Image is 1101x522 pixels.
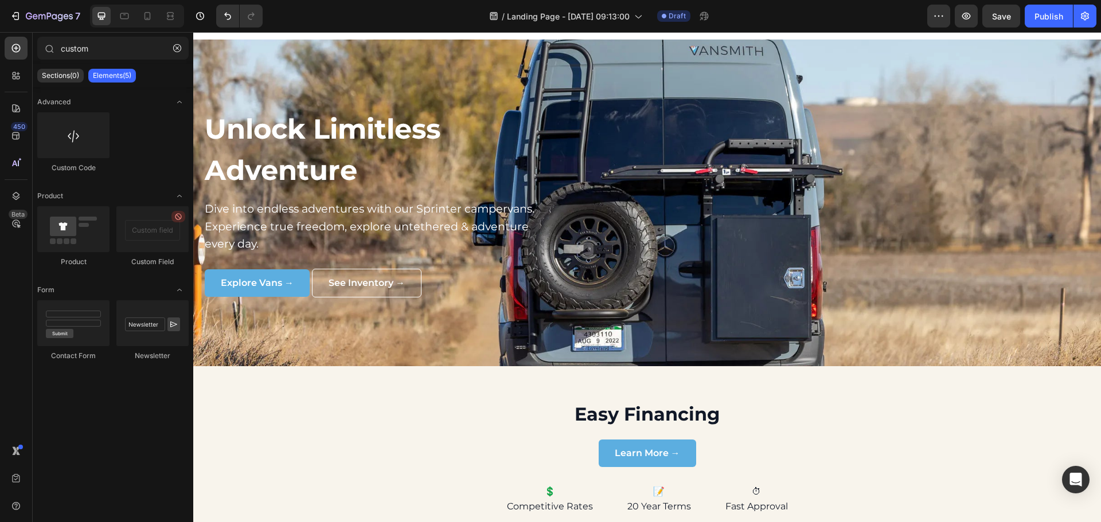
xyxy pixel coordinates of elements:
button: 7 [5,5,85,28]
span: / [502,10,505,22]
div: Custom Field [116,257,189,267]
button: Publish [1025,5,1073,28]
div: Newsletter [116,351,189,361]
span: Advanced [37,97,71,107]
span: Toggle open [170,281,189,299]
span: Save [992,11,1011,21]
span: Landing Page - [DATE] 09:13:00 [507,10,630,22]
div: Custom Code [37,163,110,173]
a: Learn More → [405,407,503,435]
p: 7 [75,9,80,23]
p: Elements(5) [93,71,131,80]
input: Search Sections & Elements [37,37,189,60]
p: 💲 Competitive Rates [314,452,400,481]
button: Save [982,5,1020,28]
p: ⏱ Fast Approval [532,452,595,481]
div: Publish [1034,10,1063,22]
div: Undo/Redo [216,5,263,28]
span: Product [37,191,63,201]
p: 📝 20 Year Terms [434,452,498,481]
span: Draft [669,11,686,21]
div: Product [37,257,110,267]
div: Beta [9,210,28,219]
div: Open Intercom Messenger [1062,466,1090,493]
iframe: Design area [193,32,1101,522]
span: Form [37,285,54,295]
span: Toggle open [170,187,189,205]
span: Toggle open [170,93,189,111]
div: 450 [11,122,28,131]
p: Sections(0) [42,71,79,80]
div: Contact Form [37,351,110,361]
